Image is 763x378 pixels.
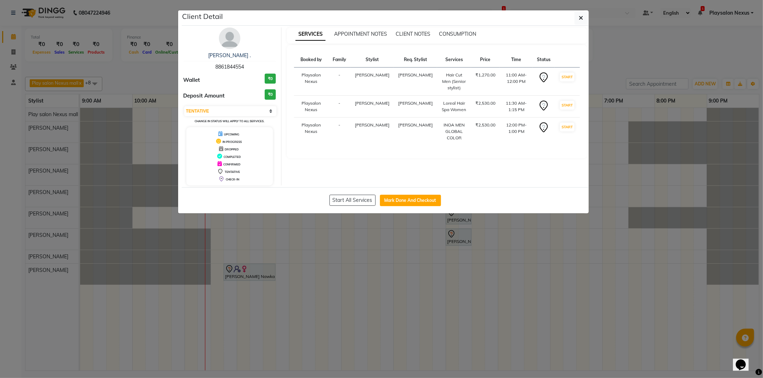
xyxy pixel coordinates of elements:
[560,101,574,110] button: START
[355,100,390,106] span: [PERSON_NAME]
[265,89,276,100] h3: ₹0
[500,118,533,146] td: 12:00 PM-1:00 PM
[328,68,351,96] td: -
[294,68,328,96] td: Playsalon Nexus
[394,52,437,68] th: Req. Stylist
[328,96,351,118] td: -
[533,52,555,68] th: Status
[380,195,441,206] button: Mark Done And Checkout
[355,122,390,128] span: [PERSON_NAME]
[222,140,242,144] span: IN PROGRESS
[475,100,495,106] div: ₹2,530.00
[500,68,533,96] td: 11:00 AM-12:00 PM
[441,122,467,141] div: INOA MEN GLOBAL COLOR
[224,133,239,136] span: UPCOMING
[226,178,239,181] span: CHECK-IN
[439,31,476,37] span: CONSUMPTION
[334,31,387,37] span: APPOINTMENT NOTES
[215,64,244,70] span: 8861844554
[294,96,328,118] td: Playsalon Nexus
[184,76,200,84] span: Wallet
[441,72,467,91] div: Hair Cut Men (Senior stylist)
[560,73,574,81] button: START
[475,122,495,128] div: ₹2,530.00
[441,100,467,113] div: Loreal Hair Spa Women
[184,92,225,100] span: Deposit Amount
[225,148,239,151] span: DROPPED
[294,52,328,68] th: Booked by
[396,31,430,37] span: CLIENT NOTES
[733,349,756,371] iframe: chat widget
[329,195,376,206] button: Start All Services
[208,52,251,59] a: [PERSON_NAME] .
[265,74,276,84] h3: ₹0
[471,52,500,68] th: Price
[351,52,394,68] th: Stylist
[219,28,240,49] img: avatar
[398,72,433,78] span: [PERSON_NAME]
[225,170,240,174] span: TENTATIVE
[182,11,223,22] h5: Client Detail
[223,163,240,166] span: CONFIRMED
[398,100,433,106] span: [PERSON_NAME]
[398,122,433,128] span: [PERSON_NAME]
[475,72,495,78] div: ₹1,270.00
[328,118,351,146] td: -
[295,28,326,41] span: SERVICES
[328,52,351,68] th: Family
[224,155,241,159] span: COMPLETED
[355,72,390,78] span: [PERSON_NAME]
[294,118,328,146] td: Playsalon Nexus
[437,52,471,68] th: Services
[500,96,533,118] td: 11:30 AM-1:15 PM
[195,119,264,123] small: Change in status will apply to all services.
[500,52,533,68] th: Time
[560,123,574,131] button: START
